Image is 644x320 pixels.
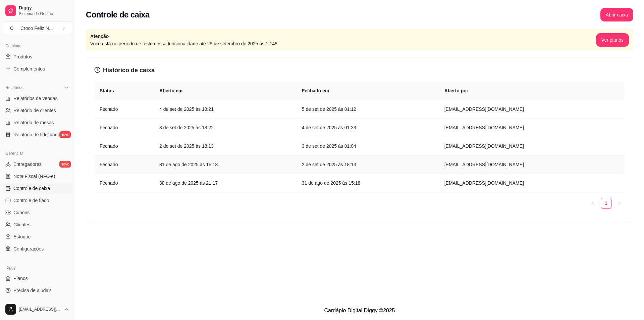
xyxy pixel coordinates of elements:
span: Relatórios de vendas [13,95,58,102]
article: Fechado [100,105,149,113]
article: Fechado [100,161,149,168]
h3: Histórico de caixa [94,65,625,75]
td: [EMAIL_ADDRESS][DOMAIN_NAME] [439,155,625,174]
span: Nota Fiscal (NFC-e) [13,173,55,180]
span: Sistema de Gestão [19,11,69,16]
a: DiggySistema de Gestão [3,3,72,19]
a: Relatório de mesas [3,117,72,128]
article: Atenção [90,33,596,40]
a: Relatórios de vendas [3,93,72,104]
span: Controle de caixa [13,185,50,192]
a: Relatório de fidelidadenovo [3,129,72,140]
span: Estoque [13,233,31,240]
article: 4 de set de 2025 às 18:21 [159,105,291,113]
span: C [8,25,15,32]
a: Ver planos [596,37,629,43]
article: 4 de set de 2025 às 01:33 [302,124,434,131]
th: Aberto por [439,82,625,100]
li: Next Page [614,198,625,209]
td: [EMAIL_ADDRESS][DOMAIN_NAME] [439,137,625,155]
span: Controle de fiado [13,197,49,204]
div: Gerenciar [3,148,72,159]
td: [EMAIL_ADDRESS][DOMAIN_NAME] [439,174,625,192]
span: Diggy [19,5,69,11]
li: 1 [601,198,611,209]
span: [EMAIL_ADDRESS][DOMAIN_NAME] [19,307,61,312]
a: Complementos [3,63,72,74]
article: 2 de set de 2025 às 18:13 [302,161,434,168]
span: Planos [13,275,28,282]
span: Entregadores [13,161,42,168]
th: Aberto em [154,82,297,100]
button: Ver planos [596,33,629,47]
span: Configurações [13,245,44,252]
li: Previous Page [587,198,598,209]
a: Planos [3,273,72,284]
article: 2 de set de 2025 às 18:13 [159,142,291,150]
span: left [591,201,595,205]
a: Produtos [3,51,72,62]
article: Fechado [100,124,149,131]
td: [EMAIL_ADDRESS][DOMAIN_NAME] [439,119,625,137]
a: Precisa de ajuda? [3,285,72,296]
div: Croco Feliz N ... [20,25,53,32]
a: Controle de caixa [3,183,72,194]
span: Relatório de clientes [13,107,56,114]
article: 3 de set de 2025 às 18:22 [159,124,291,131]
button: right [614,198,625,209]
article: 31 de ago de 2025 às 15:18 [159,161,291,168]
span: right [618,201,622,205]
article: 30 de ago de 2025 às 21:17 [159,179,291,187]
span: Relatórios [5,85,23,90]
article: Fechado [100,179,149,187]
button: [EMAIL_ADDRESS][DOMAIN_NAME] [3,301,72,317]
button: Select a team [3,21,72,35]
button: Abrir caixa [600,8,633,21]
span: history [94,67,100,73]
span: Cupons [13,209,30,216]
a: Clientes [3,219,72,230]
td: [EMAIL_ADDRESS][DOMAIN_NAME] [439,100,625,119]
th: Status [94,82,154,100]
footer: Cardápio Digital Diggy © 2025 [75,301,644,320]
h2: Controle de caixa [86,9,150,20]
span: Relatório de fidelidade [13,131,60,138]
div: Catálogo [3,41,72,51]
article: 31 de ago de 2025 às 15:18 [302,179,434,187]
th: Fechado em [297,82,439,100]
span: Produtos [13,53,32,60]
a: Controle de fiado [3,195,72,206]
a: Cupons [3,207,72,218]
a: Configurações [3,243,72,254]
article: 3 de set de 2025 às 01:04 [302,142,434,150]
a: Entregadoresnovo [3,159,72,170]
div: Diggy [3,262,72,273]
span: Relatório de mesas [13,119,54,126]
a: Estoque [3,231,72,242]
a: 1 [601,198,611,208]
span: Complementos [13,65,45,72]
a: Relatório de clientes [3,105,72,116]
article: Você está no período de teste dessa funcionalidade até 29 de setembro de 2025 às 12:48 [90,40,596,47]
a: Nota Fiscal (NFC-e) [3,171,72,182]
button: left [587,198,598,209]
span: Precisa de ajuda? [13,287,51,294]
span: Clientes [13,221,31,228]
article: 5 de set de 2025 às 01:12 [302,105,434,113]
article: Fechado [100,142,149,150]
